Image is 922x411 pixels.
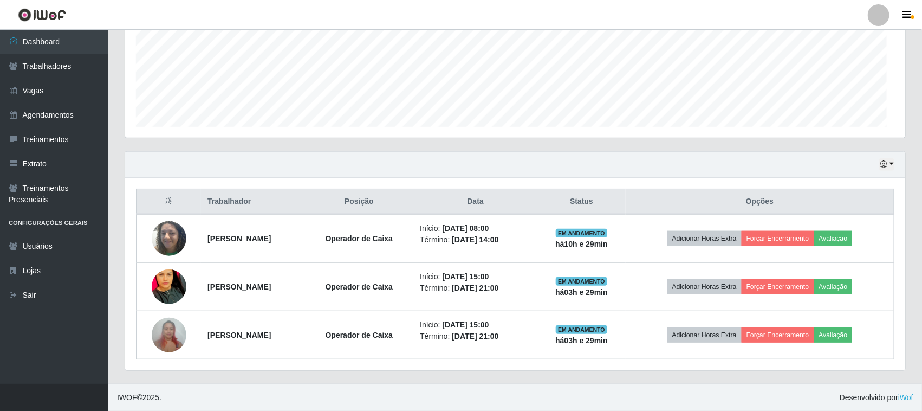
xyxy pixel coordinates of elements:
[117,393,137,402] span: IWOF
[413,189,537,215] th: Data
[207,234,271,243] strong: [PERSON_NAME]
[152,312,186,358] img: 1722880664865.jpeg
[742,279,814,294] button: Forçar Encerramento
[555,288,608,297] strong: há 03 h e 29 min
[667,231,742,246] button: Adicionar Horas Extra
[420,271,531,282] li: Início:
[556,277,607,286] span: EM ANDAMENTO
[420,234,531,246] li: Término:
[326,282,393,291] strong: Operador de Caixa
[117,392,161,403] span: © 2025 .
[443,320,489,329] time: [DATE] 15:00
[537,189,626,215] th: Status
[555,336,608,345] strong: há 03 h e 29 min
[420,331,531,342] li: Término:
[326,331,393,339] strong: Operador de Caixa
[814,327,853,343] button: Avaliação
[667,279,742,294] button: Adicionar Horas Extra
[452,332,498,341] time: [DATE] 21:00
[326,234,393,243] strong: Operador de Caixa
[742,231,814,246] button: Forçar Encerramento
[742,327,814,343] button: Forçar Encerramento
[814,279,853,294] button: Avaliação
[420,223,531,234] li: Início:
[452,235,498,244] time: [DATE] 14:00
[420,319,531,331] li: Início:
[626,189,894,215] th: Opções
[207,282,271,291] strong: [PERSON_NAME]
[840,392,913,403] span: Desenvolvido por
[814,231,853,246] button: Avaliação
[18,8,66,22] img: CoreUI Logo
[556,325,607,334] span: EM ANDAMENTO
[667,327,742,343] button: Adicionar Horas Extra
[556,229,607,237] span: EM ANDAMENTO
[443,272,489,281] time: [DATE] 15:00
[898,393,913,402] a: iWof
[555,240,608,248] strong: há 10 h e 29 min
[201,189,304,215] th: Trabalhador
[207,331,271,339] strong: [PERSON_NAME]
[152,249,186,325] img: 1751683294732.jpeg
[452,284,498,292] time: [DATE] 21:00
[304,189,413,215] th: Posição
[420,282,531,294] li: Término:
[443,224,489,233] time: [DATE] 08:00
[152,215,186,261] img: 1736128144098.jpeg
